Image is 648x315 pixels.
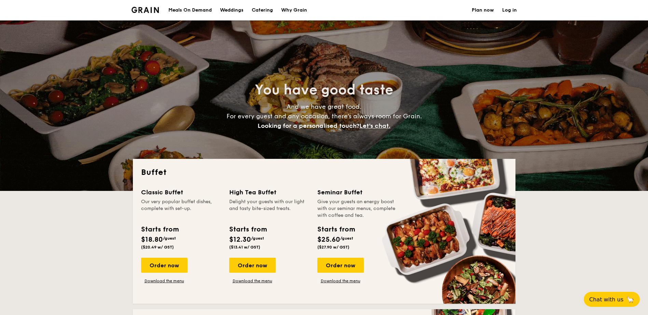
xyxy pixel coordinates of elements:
div: Order now [141,258,188,273]
div: Starts from [141,224,178,235]
div: Starts from [317,224,355,235]
div: Seminar Buffet [317,187,397,197]
span: $25.60 [317,236,340,244]
span: /guest [163,236,176,241]
span: Chat with us [589,296,623,303]
span: $18.80 [141,236,163,244]
span: Looking for a personalised touch? [258,122,359,130]
h2: Buffet [141,167,507,178]
span: And we have great food. For every guest and any occasion, there’s always room for Grain. [226,103,422,130]
div: Give your guests an energy boost with our seminar menus, complete with coffee and tea. [317,198,397,219]
a: Logotype [132,7,159,13]
div: Starts from [229,224,266,235]
div: Delight your guests with our light and tasty bite-sized treats. [229,198,309,219]
button: Chat with us🦙 [584,292,640,307]
span: ($13.41 w/ GST) [229,245,260,250]
span: Let's chat. [359,122,390,130]
img: Grain [132,7,159,13]
div: Order now [317,258,364,273]
span: You have good taste [255,82,393,98]
div: Order now [229,258,276,273]
span: /guest [340,236,353,241]
span: 🦙 [626,296,634,303]
div: Our very popular buffet dishes, complete with set-up. [141,198,221,219]
a: Download the menu [141,278,188,284]
a: Download the menu [317,278,364,284]
span: $12.30 [229,236,251,244]
div: Classic Buffet [141,187,221,197]
div: High Tea Buffet [229,187,309,197]
a: Download the menu [229,278,276,284]
span: ($20.49 w/ GST) [141,245,174,250]
span: /guest [251,236,264,241]
span: ($27.90 w/ GST) [317,245,349,250]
